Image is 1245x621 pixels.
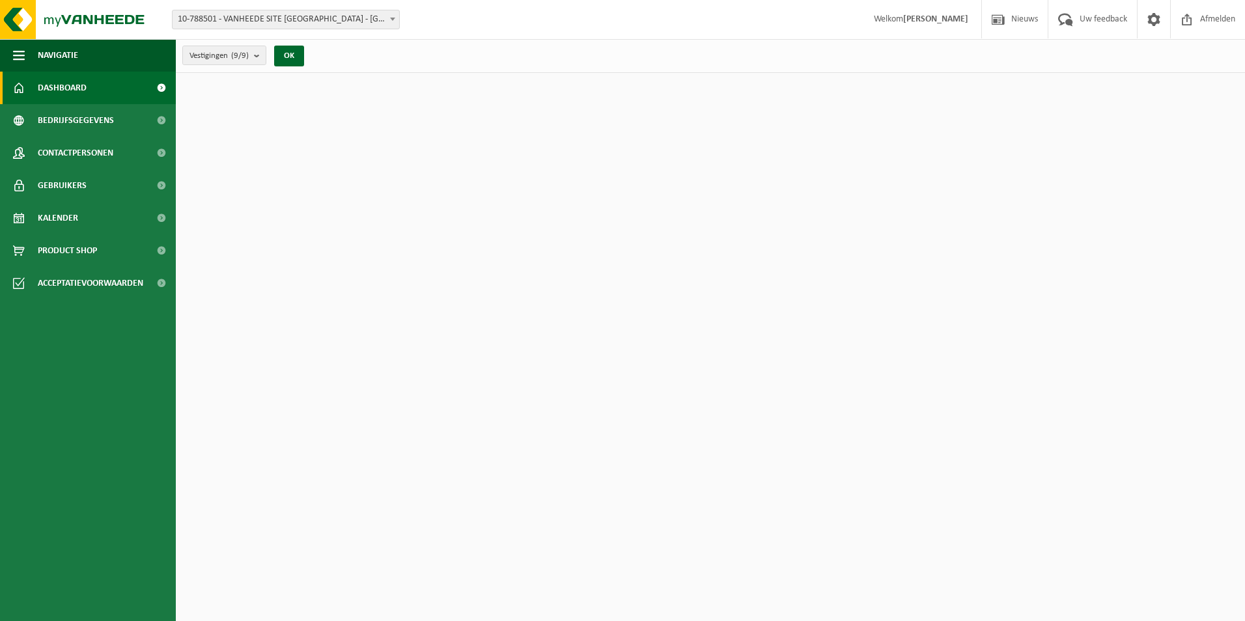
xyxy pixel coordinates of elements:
span: Contactpersonen [38,137,113,169]
span: Product Shop [38,234,97,267]
span: 10-788501 - VANHEEDE SITE RUMBEKE - RUMBEKE [173,10,399,29]
span: 10-788501 - VANHEEDE SITE RUMBEKE - RUMBEKE [172,10,400,29]
count: (9/9) [231,51,249,60]
button: Vestigingen(9/9) [182,46,266,65]
span: Kalender [38,202,78,234]
span: Navigatie [38,39,78,72]
span: Bedrijfsgegevens [38,104,114,137]
strong: [PERSON_NAME] [903,14,968,24]
span: Gebruikers [38,169,87,202]
span: Acceptatievoorwaarden [38,267,143,299]
span: Dashboard [38,72,87,104]
span: Vestigingen [189,46,249,66]
button: OK [274,46,304,66]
